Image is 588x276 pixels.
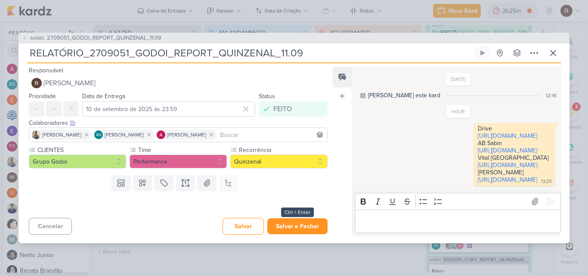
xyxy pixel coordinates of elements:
span: [PERSON_NAME] [167,131,206,139]
label: Recorrência [238,146,328,155]
label: CLIENTES [37,146,126,155]
img: Rafael Dornelles [31,78,42,88]
img: Iara Santos [32,130,40,139]
a: [URL][DOMAIN_NAME] [478,176,537,183]
button: Grupo Godoi [29,155,126,168]
button: Cancelar [29,218,72,235]
label: Prioridade [29,93,56,100]
button: Salvar [223,218,264,235]
div: Editor toolbar [355,193,561,210]
div: FEITO [273,104,292,114]
div: AB Sabin [478,140,551,154]
input: Select a date [82,101,255,117]
div: [PERSON_NAME] [478,169,537,183]
span: 2709051_GODOI_REPORT_QUINZENAL_11.09 [47,34,161,43]
img: Alessandra Gomes [157,130,165,139]
a: [URL][DOMAIN_NAME] [478,161,537,169]
span: [PERSON_NAME] [43,78,96,88]
label: Data de Entrega [82,93,125,100]
div: Vital [GEOGRAPHIC_DATA] [478,154,551,169]
label: Time [137,146,227,155]
input: Kard Sem Título [27,45,473,61]
div: Editor editing area: main [355,210,561,233]
div: Colaboradores [29,118,328,127]
button: Salvar e Fechar [267,218,328,234]
div: Drive [478,125,551,140]
div: 12:16 [546,92,557,99]
a: [URL][DOMAIN_NAME] [478,147,537,154]
div: 13:29 [541,178,551,185]
div: Ctrl + Enter [281,208,314,217]
button: AG680 2709051_GODOI_REPORT_QUINZENAL_11.09 [22,34,161,43]
button: [PERSON_NAME] [29,75,328,91]
label: Status [259,93,275,100]
a: [URL][DOMAIN_NAME] [478,132,537,140]
input: Buscar [218,130,325,140]
div: Ligar relógio [479,50,486,56]
button: FEITO [259,101,328,117]
button: Performance [130,155,227,168]
button: Quinzenal [230,155,328,168]
span: [PERSON_NAME] [42,131,81,139]
span: [PERSON_NAME] [105,131,144,139]
p: AG [96,133,102,137]
div: [PERSON_NAME] este kard [368,91,440,100]
div: Aline Gimenez Graciano [94,130,103,139]
span: AG680 [29,35,45,41]
label: Responsável [29,67,63,74]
